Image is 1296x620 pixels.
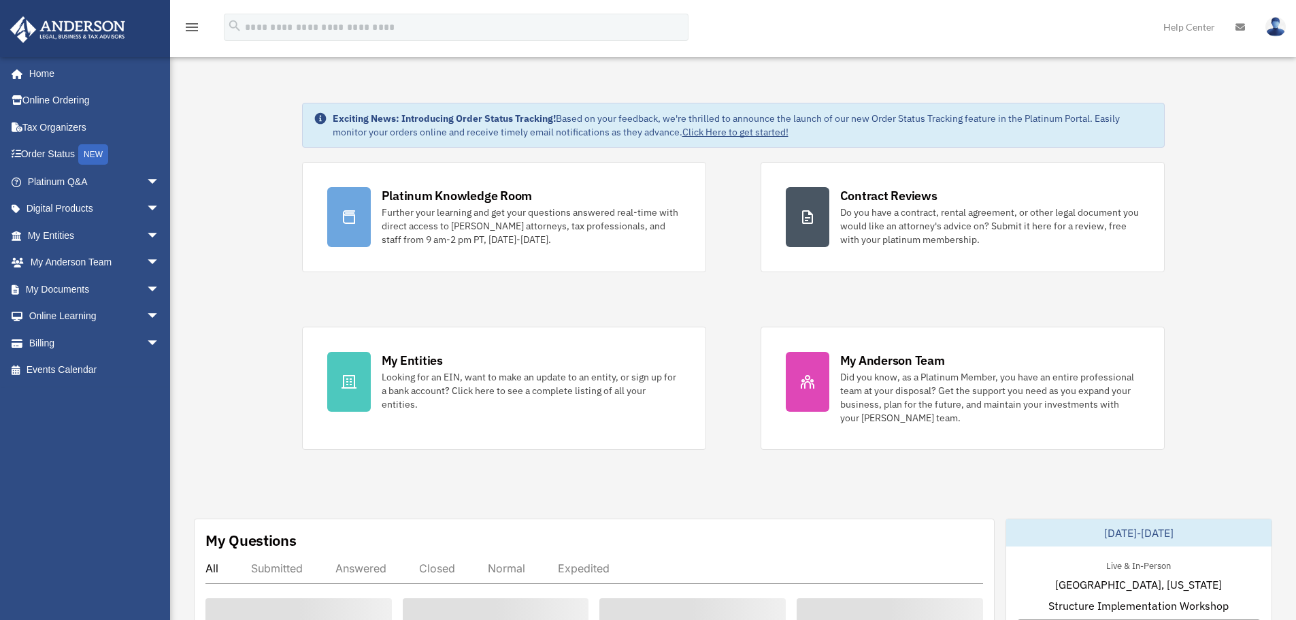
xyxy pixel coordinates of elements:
div: Normal [488,561,525,575]
a: Tax Organizers [10,114,180,141]
div: Contract Reviews [840,187,937,204]
div: Closed [419,561,455,575]
a: Contract Reviews Do you have a contract, rental agreement, or other legal document you would like... [761,162,1165,272]
img: Anderson Advisors Platinum Portal [6,16,129,43]
span: arrow_drop_down [146,249,173,277]
div: All [205,561,218,575]
a: Online Ordering [10,87,180,114]
a: My Anderson Team Did you know, as a Platinum Member, you have an entire professional team at your... [761,327,1165,450]
i: menu [184,19,200,35]
div: Platinum Knowledge Room [382,187,533,204]
div: Expedited [558,561,610,575]
img: User Pic [1265,17,1286,37]
span: arrow_drop_down [146,303,173,331]
strong: Exciting News: Introducing Order Status Tracking! [333,112,556,125]
a: My Anderson Teamarrow_drop_down [10,249,180,276]
a: Home [10,60,173,87]
a: My Entitiesarrow_drop_down [10,222,180,249]
div: My Entities [382,352,443,369]
a: Click Here to get started! [682,126,788,138]
a: menu [184,24,200,35]
span: arrow_drop_down [146,276,173,304]
a: Platinum Q&Aarrow_drop_down [10,168,180,195]
a: My Entities Looking for an EIN, want to make an update to an entity, or sign up for a bank accoun... [302,327,706,450]
div: My Questions [205,530,297,551]
div: Further your learning and get your questions answered real-time with direct access to [PERSON_NAM... [382,206,681,246]
div: Do you have a contract, rental agreement, or other legal document you would like an attorney's ad... [840,206,1140,246]
div: My Anderson Team [840,352,945,369]
a: Digital Productsarrow_drop_down [10,195,180,223]
div: NEW [78,144,108,165]
a: Order StatusNEW [10,141,180,169]
div: Live & In-Person [1095,557,1182,572]
a: Online Learningarrow_drop_down [10,303,180,330]
span: arrow_drop_down [146,222,173,250]
span: arrow_drop_down [146,195,173,223]
span: arrow_drop_down [146,168,173,196]
span: arrow_drop_down [146,329,173,357]
a: Platinum Knowledge Room Further your learning and get your questions answered real-time with dire... [302,162,706,272]
i: search [227,18,242,33]
a: Billingarrow_drop_down [10,329,180,357]
div: [DATE]-[DATE] [1006,519,1272,546]
div: Based on your feedback, we're thrilled to announce the launch of our new Order Status Tracking fe... [333,112,1153,139]
div: Submitted [251,561,303,575]
div: Did you know, as a Platinum Member, you have an entire professional team at your disposal? Get th... [840,370,1140,425]
span: Structure Implementation Workshop [1048,598,1229,614]
div: Answered [335,561,386,575]
a: Events Calendar [10,357,180,384]
a: My Documentsarrow_drop_down [10,276,180,303]
span: [GEOGRAPHIC_DATA], [US_STATE] [1055,576,1222,593]
div: Looking for an EIN, want to make an update to an entity, or sign up for a bank account? Click her... [382,370,681,411]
